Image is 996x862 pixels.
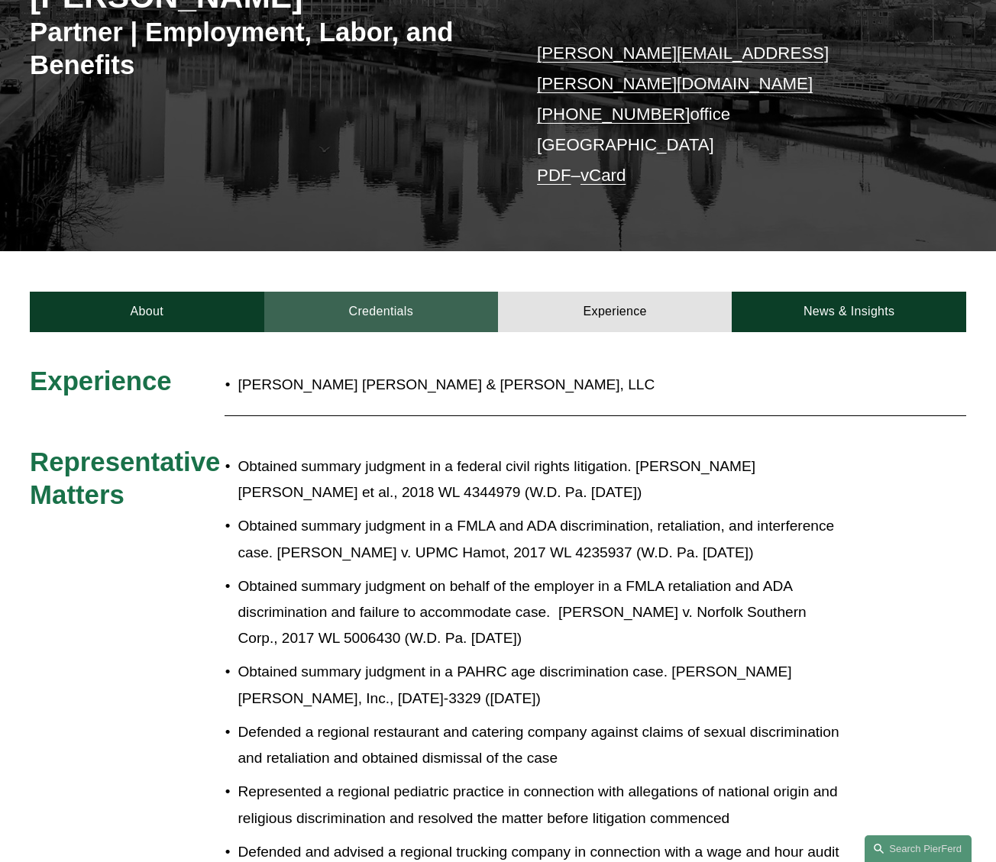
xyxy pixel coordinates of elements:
a: About [30,292,264,332]
h3: Partner | Employment, Labor, and Benefits [30,16,498,82]
p: Obtained summary judgment on behalf of the employer in a FMLA retaliation and ADA discrimination ... [238,573,849,652]
span: Experience [30,366,172,395]
a: Experience [498,292,732,332]
span: Representative Matters [30,447,228,509]
a: News & Insights [732,292,965,332]
p: Obtained summary judgment in a PAHRC age discrimination case. [PERSON_NAME] [PERSON_NAME], Inc., ... [238,659,849,712]
a: [PERSON_NAME][EMAIL_ADDRESS][PERSON_NAME][DOMAIN_NAME] [537,44,829,93]
a: vCard [580,166,626,185]
a: PDF [537,166,571,185]
p: Obtained summary judgment in a federal civil rights litigation. [PERSON_NAME] [PERSON_NAME] et al... [238,454,849,506]
a: Credentials [264,292,498,332]
a: Search this site [865,835,972,862]
p: Obtained summary judgment in a FMLA and ADA discrimination, retaliation, and interference case. [... [238,513,849,566]
a: [PHONE_NUMBER] [537,105,690,124]
p: [PERSON_NAME] [PERSON_NAME] & [PERSON_NAME], LLC [238,372,849,398]
p: Defended a regional restaurant and catering company against claims of sexual discrimination and r... [238,719,849,772]
p: Represented a regional pediatric practice in connection with allegations of national origin and r... [238,779,849,831]
p: office [GEOGRAPHIC_DATA] – [537,38,927,191]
